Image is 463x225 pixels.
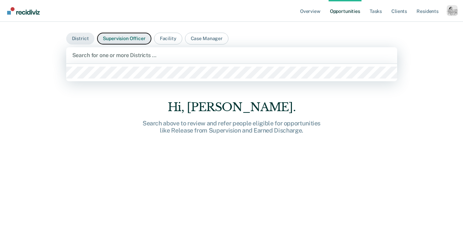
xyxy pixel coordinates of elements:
div: Hi, [PERSON_NAME]. [123,100,340,114]
button: District [66,33,95,45]
button: Supervision Officer [97,33,151,45]
img: Recidiviz [7,7,40,15]
div: Search above to review and refer people eligible for opportunities like Release from Supervision ... [123,120,340,134]
button: Facility [154,33,182,45]
button: Profile dropdown button [447,5,458,16]
button: Case Manager [185,33,228,45]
